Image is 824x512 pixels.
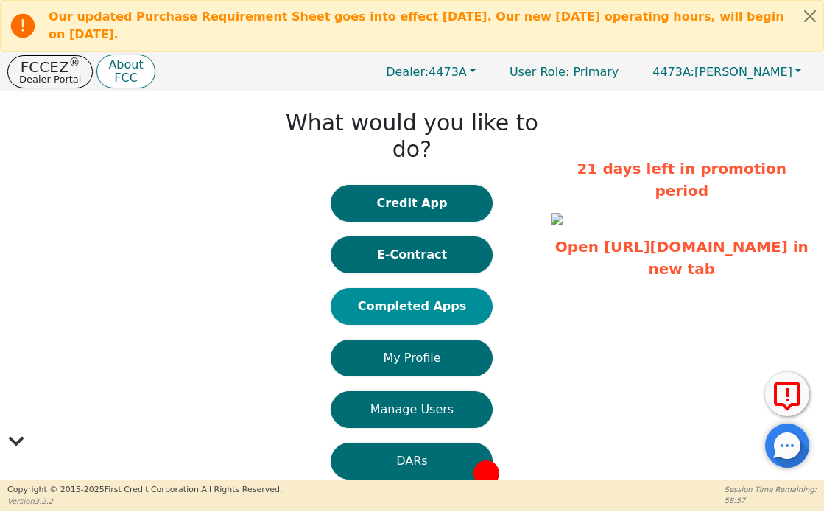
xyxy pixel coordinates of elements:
[386,65,467,79] span: 4473A
[510,65,569,79] span: User Role :
[386,65,429,79] span: Dealer:
[331,443,493,480] button: DARs
[551,158,813,202] p: 21 days left in promotion period
[495,57,633,86] p: Primary
[19,60,81,74] p: FCCEZ
[331,340,493,376] button: My Profile
[96,55,155,89] button: AboutFCC
[201,485,282,494] span: All Rights Reserved.
[797,1,823,31] button: Close alert
[765,372,809,416] button: Report Error to FCC
[331,391,493,428] button: Manage Users
[652,65,694,79] span: 4473A:
[281,110,543,163] h1: What would you like to do?
[108,59,143,71] p: About
[7,496,282,507] p: Version 3.2.2
[637,60,817,83] button: 4473A:[PERSON_NAME]
[370,60,491,83] button: Dealer:4473A
[7,55,93,88] button: FCCEZ®Dealer Portal
[108,72,143,84] p: FCC
[331,288,493,325] button: Completed Apps
[725,495,817,506] p: 58:57
[331,236,493,273] button: E-Contract
[331,185,493,222] button: Credit App
[7,484,282,497] p: Copyright © 2015- 2025 First Credit Corporation.
[555,238,809,278] a: Open [URL][DOMAIN_NAME] in new tab
[495,57,633,86] a: User Role: Primary
[551,213,563,225] img: 52e82baf-2a3d-45b4-b6b1-43ac3326297a
[19,74,81,84] p: Dealer Portal
[725,484,817,495] p: Session Time Remaining:
[69,56,80,69] sup: ®
[652,65,792,79] span: [PERSON_NAME]
[49,10,784,41] b: Our updated Purchase Requirement Sheet goes into effect [DATE]. Our new [DATE] operating hours, w...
